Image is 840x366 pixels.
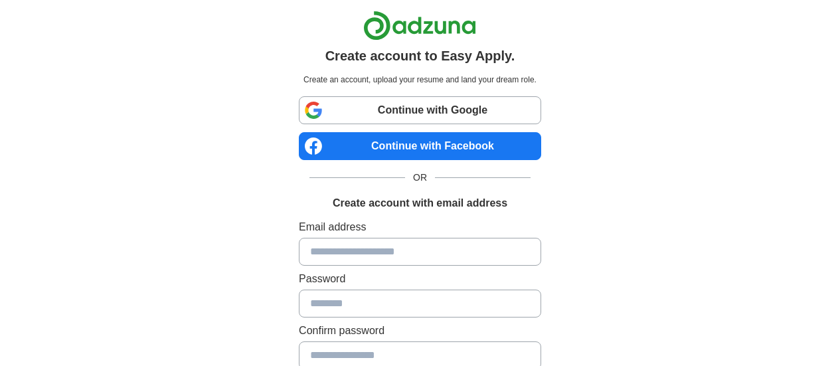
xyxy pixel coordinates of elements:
h1: Create account to Easy Apply. [325,46,515,66]
p: Create an account, upload your resume and land your dream role. [301,74,539,86]
label: Email address [299,219,541,235]
label: Confirm password [299,323,541,339]
img: Adzuna logo [363,11,476,41]
span: OR [405,171,435,185]
a: Continue with Google [299,96,541,124]
a: Continue with Facebook [299,132,541,160]
h1: Create account with email address [333,195,507,211]
label: Password [299,271,541,287]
